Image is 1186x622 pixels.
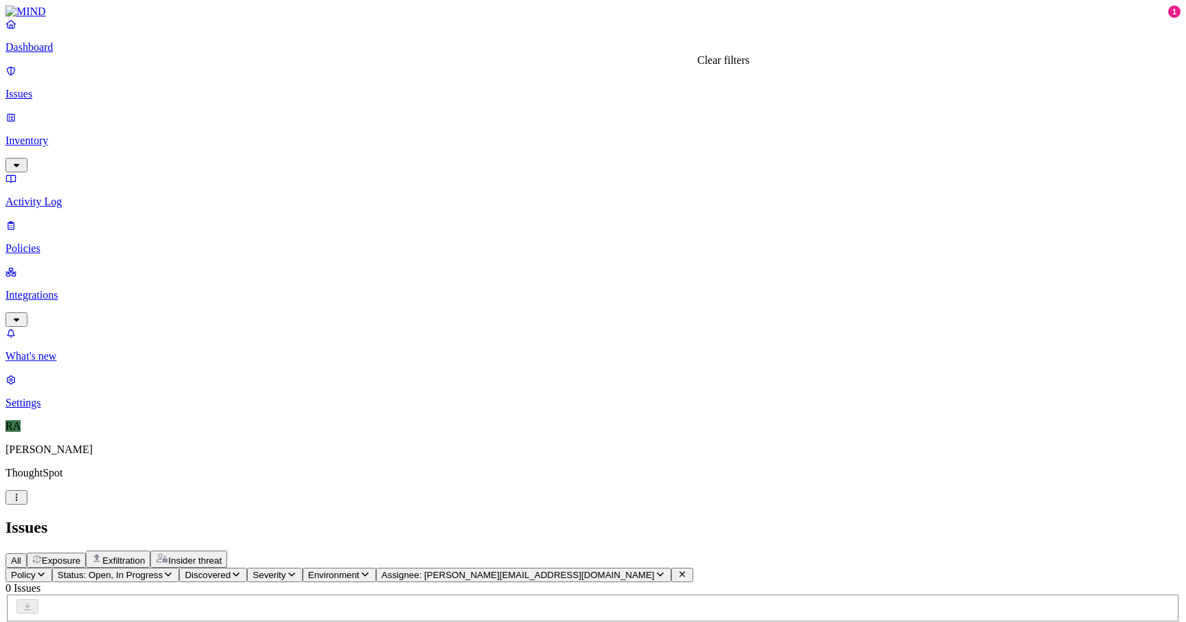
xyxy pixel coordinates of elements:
[5,65,1181,100] a: Issues
[5,5,46,18] img: MIND
[5,41,1181,54] p: Dashboard
[5,18,1181,54] a: Dashboard
[5,88,1181,100] p: Issues
[253,570,286,580] span: Severity
[1168,5,1181,18] div: 1
[5,266,1181,325] a: Integrations
[5,420,21,432] span: RA
[5,219,1181,255] a: Policies
[5,111,1181,170] a: Inventory
[5,350,1181,362] p: What's new
[5,518,1181,537] h2: Issues
[5,196,1181,208] p: Activity Log
[5,5,1181,18] a: MIND
[308,570,360,580] span: Environment
[5,172,1181,208] a: Activity Log
[5,444,1181,456] p: [PERSON_NAME]
[185,570,231,580] span: Discovered
[5,327,1181,362] a: What's new
[11,555,21,566] span: All
[5,582,40,594] span: 0 Issues
[5,135,1181,147] p: Inventory
[5,467,1181,479] p: ThoughtSpot
[42,555,80,566] span: Exposure
[58,570,163,580] span: Status: Open, In Progress
[168,555,222,566] span: Insider threat
[5,242,1181,255] p: Policies
[5,397,1181,409] p: Settings
[102,555,145,566] span: Exfiltration
[5,373,1181,409] a: Settings
[697,54,749,67] div: Clear filters
[5,289,1181,301] p: Integrations
[382,570,655,580] span: Assignee: [PERSON_NAME][EMAIL_ADDRESS][DOMAIN_NAME]
[11,570,36,580] span: Policy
